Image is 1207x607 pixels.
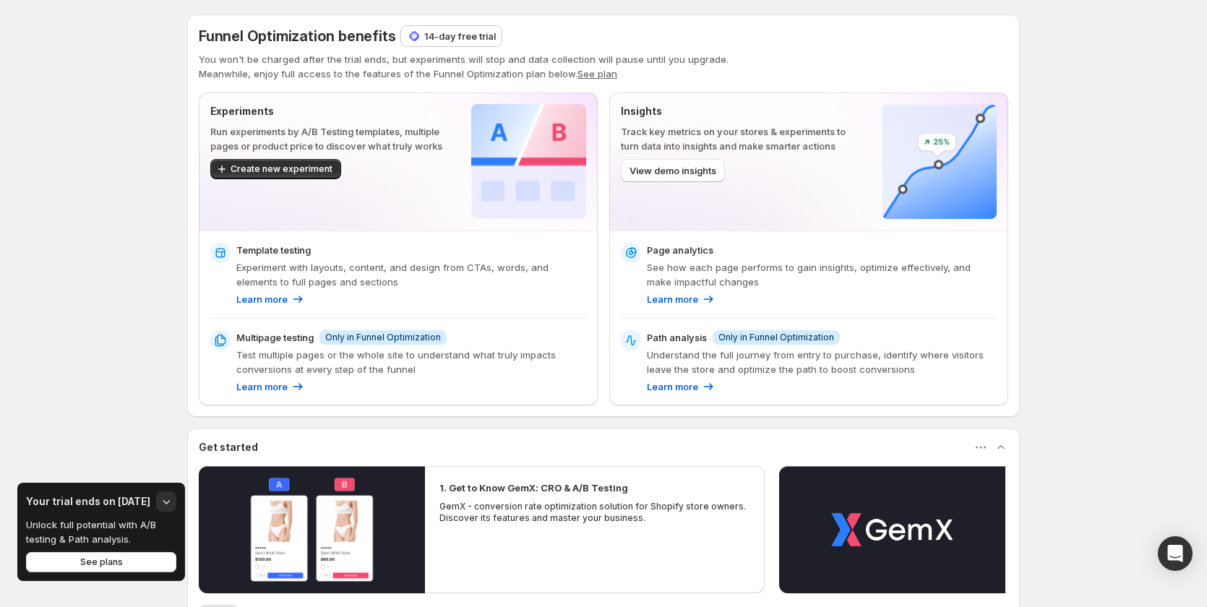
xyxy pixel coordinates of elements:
[647,330,707,345] p: Path analysis
[199,52,1008,66] p: You won't be charged after the trial ends, but experiments will stop and data collection will pau...
[647,348,997,376] p: Understand the full journey from entry to purchase, identify where visitors leave the store and o...
[210,159,341,179] button: Create new experiment
[231,163,332,175] span: Create new experiment
[407,29,421,43] img: 14-day free trial
[210,104,448,119] p: Experiments
[882,104,997,219] img: Insights
[471,104,586,219] img: Experiments
[647,292,716,306] a: Learn more
[236,292,305,306] a: Learn more
[621,104,859,119] p: Insights
[199,440,258,455] h3: Get started
[236,330,314,345] p: Multipage testing
[325,332,441,343] span: Only in Funnel Optimization
[647,260,997,289] p: See how each page performs to gain insights, optimize effectively, and make impactful changes
[718,332,834,343] span: Only in Funnel Optimization
[647,292,698,306] p: Learn more
[630,163,716,178] span: View demo insights
[236,260,586,289] p: Experiment with layouts, content, and design from CTAs, words, and elements to full pages and sec...
[1158,536,1193,571] div: Open Intercom Messenger
[236,379,305,394] a: Learn more
[199,66,1008,81] p: Meanwhile, enjoy full access to the features of the Funnel Optimization plan below.
[199,466,425,593] button: Play video
[647,243,713,257] p: Page analytics
[424,29,496,43] p: 14-day free trial
[621,159,725,182] button: View demo insights
[199,27,395,45] span: Funnel Optimization benefits
[439,481,628,495] h2: 1. Get to Know GemX: CRO & A/B Testing
[621,124,859,153] p: Track key metrics on your stores & experiments to turn data into insights and make smarter actions
[210,124,448,153] p: Run experiments by A/B Testing templates, multiple pages or product price to discover what truly ...
[779,466,1005,593] button: Play video
[26,517,166,546] p: Unlock full potential with A/B testing & Path analysis.
[26,552,176,572] button: See plans
[647,379,716,394] a: Learn more
[236,243,311,257] p: Template testing
[236,348,586,376] p: Test multiple pages or the whole site to understand what truly impacts conversions at every step ...
[439,501,750,524] p: GemX - conversion rate optimization solution for Shopify store owners. Discover its features and ...
[236,379,288,394] p: Learn more
[26,494,150,509] h3: Your trial ends on [DATE]
[577,68,617,79] button: See plan
[236,292,288,306] p: Learn more
[647,379,698,394] p: Learn more
[80,556,123,568] span: See plans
